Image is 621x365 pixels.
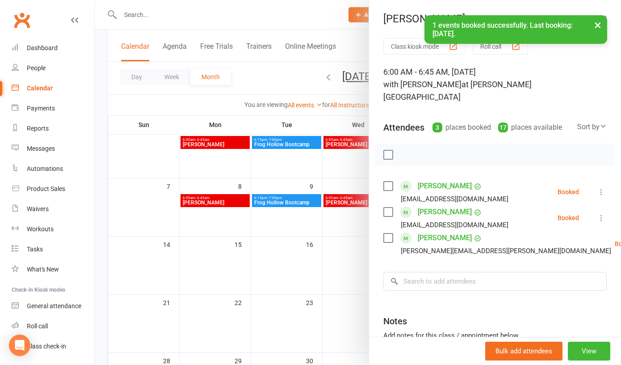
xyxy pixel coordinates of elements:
a: Messages [12,139,94,159]
div: 1 events booked successfully. Last booking: [DATE]. [424,15,607,44]
a: Automations [12,159,94,179]
div: Booked [558,189,579,195]
div: Add notes for this class / appointment below [383,330,607,341]
a: Product Sales [12,179,94,199]
div: [EMAIL_ADDRESS][DOMAIN_NAME] [401,193,508,205]
div: 6:00 AM - 6:45 AM, [DATE] [383,66,607,103]
div: Booked [558,215,579,221]
div: Messages [27,145,55,152]
button: Bulk add attendees [485,342,562,361]
a: General attendance kiosk mode [12,296,94,316]
a: Tasks [12,239,94,259]
div: 17 [498,123,508,132]
div: Calendar [27,85,53,92]
div: places booked [432,121,491,134]
a: What's New [12,259,94,280]
a: [PERSON_NAME] [418,205,472,219]
a: Waivers [12,199,94,219]
span: with [PERSON_NAME] [383,80,462,89]
a: Workouts [12,219,94,239]
div: Sort by [577,121,607,133]
div: Tasks [27,246,43,253]
div: Product Sales [27,185,65,192]
a: Dashboard [12,38,94,58]
a: Class kiosk mode [12,336,94,357]
a: People [12,58,94,78]
div: What's New [27,266,59,273]
div: [PERSON_NAME] [369,13,621,25]
button: × [590,15,606,34]
div: 3 [432,123,442,132]
div: Notes [383,315,407,327]
div: Automations [27,165,63,172]
a: Reports [12,119,94,139]
div: Class check-in [27,343,66,350]
a: [PERSON_NAME] [418,231,472,245]
a: Calendar [12,78,94,98]
a: Roll call [12,316,94,336]
div: Roll call [27,323,48,330]
div: Reports [27,125,49,132]
div: Payments [27,105,55,112]
div: [EMAIL_ADDRESS][DOMAIN_NAME] [401,219,508,231]
div: Attendees [383,121,424,134]
div: Workouts [27,225,54,233]
a: Clubworx [11,9,33,31]
div: Waivers [27,205,49,212]
div: places available [498,121,562,134]
div: General attendance [27,302,81,310]
div: [PERSON_NAME][EMAIL_ADDRESS][PERSON_NAME][DOMAIN_NAME] [401,245,611,257]
a: [PERSON_NAME] [418,179,472,193]
div: Open Intercom Messenger [9,335,30,356]
div: Dashboard [27,44,58,51]
a: Payments [12,98,94,119]
input: Search to add attendees [383,272,607,291]
button: View [568,342,610,361]
div: People [27,64,46,72]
